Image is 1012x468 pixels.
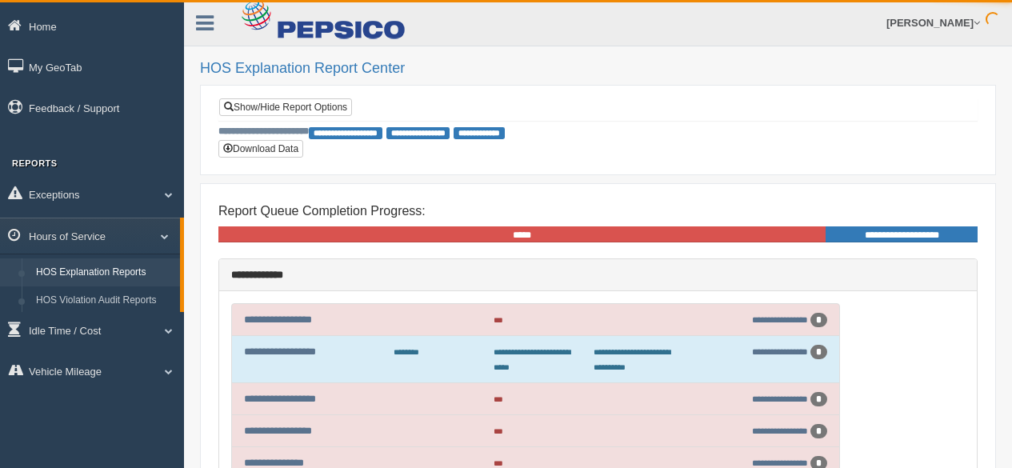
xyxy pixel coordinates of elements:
a: HOS Explanation Reports [29,258,180,287]
h2: HOS Explanation Report Center [200,61,996,77]
h4: Report Queue Completion Progress: [218,204,978,218]
button: Download Data [218,140,303,158]
a: HOS Violation Audit Reports [29,286,180,315]
a: Show/Hide Report Options [219,98,352,116]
